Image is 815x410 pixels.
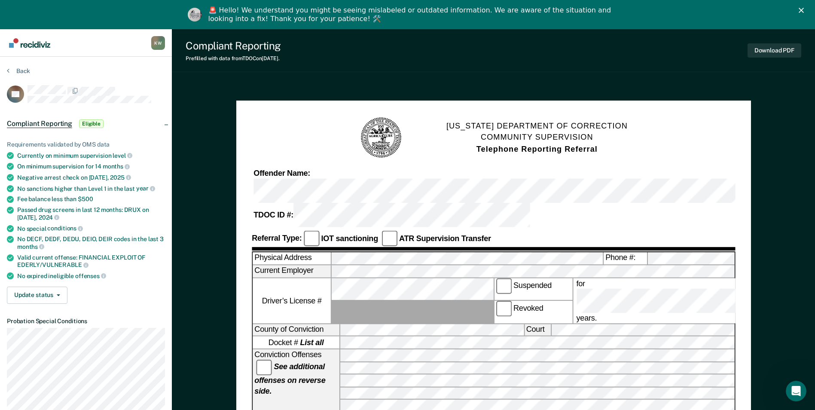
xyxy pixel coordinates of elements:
label: County of Conviction [253,324,339,336]
strong: ATR Supervision Transfer [399,234,491,242]
div: Fee balance less than [17,196,165,203]
strong: IOT sanctioning [321,234,378,242]
input: Revoked [496,301,511,317]
div: On minimum supervision for 14 [17,162,165,170]
span: months [17,243,44,250]
img: Profile image for Kim [188,8,201,21]
label: Court [524,324,550,336]
div: Valid current offense: FINANCIAL EXPLOIT OF [17,254,165,269]
div: Requirements validated by OMS data [7,141,165,148]
div: No special [17,225,165,233]
span: Docket # [268,337,324,348]
span: Eligible [79,119,104,128]
strong: Referral Type: [252,234,302,242]
span: offenses [75,272,106,279]
button: Download PDF [748,43,801,58]
label: Suspended [494,278,572,300]
label: Phone #: [604,253,647,264]
div: Prefilled with data from TDOC on [DATE] . [186,55,281,61]
span: $500 [78,196,93,202]
span: 2024 [39,214,59,221]
div: Negative arrest check on [DATE], [17,174,165,181]
strong: List all [300,338,324,347]
h1: [US_STATE] DEPARTMENT OF CORRECTION COMMUNITY SUPERVISION [446,120,628,156]
div: K W [151,36,165,50]
strong: Offender Name: [253,169,310,178]
div: 🚨 Hello! We understand you might be seeing mislabeled or outdated information. We are aware of th... [208,6,614,23]
div: Close [799,8,807,13]
strong: See additional offenses on reverse side. [254,363,325,395]
div: No expired ineligible [17,272,165,280]
strong: TDOC ID #: [253,211,293,220]
button: Update status [7,287,67,304]
dt: Probation Special Conditions [7,318,165,325]
div: No sanctions higher than Level 1 in the last [17,185,165,193]
div: No DECF, DEDF, DEDU, DEIO, DEIR codes in the last 3 [17,236,165,250]
label: Current Employer [253,266,331,277]
input: ATR Supervision Transfer [382,231,397,246]
span: EDERLY/VULNERABLE [17,261,89,268]
span: year [136,185,155,192]
span: Compliant Reporting [7,119,72,128]
span: 2025 [110,174,131,181]
label: Driver’s License # [253,278,331,323]
span: months [103,163,130,170]
div: Compliant Reporting [186,40,281,52]
input: IOT sanctioning [303,231,319,246]
input: for years. [576,288,813,313]
button: Back [7,67,30,75]
span: level [113,152,132,159]
img: TN Seal [360,116,403,159]
label: for years. [574,278,815,323]
label: Physical Address [253,253,331,264]
img: Recidiviz [9,38,50,48]
button: Profile dropdown button [151,36,165,50]
input: See additional offenses on reverse side. [256,360,272,375]
span: conditions [47,225,82,232]
label: Revoked [494,301,572,324]
strong: Telephone Reporting Referral [476,145,597,153]
input: Suspended [496,278,511,294]
div: Currently on minimum supervision [17,152,165,159]
div: Passed drug screens in last 12 months: DRUX on [DATE], [17,206,165,221]
iframe: Intercom live chat [786,381,806,401]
